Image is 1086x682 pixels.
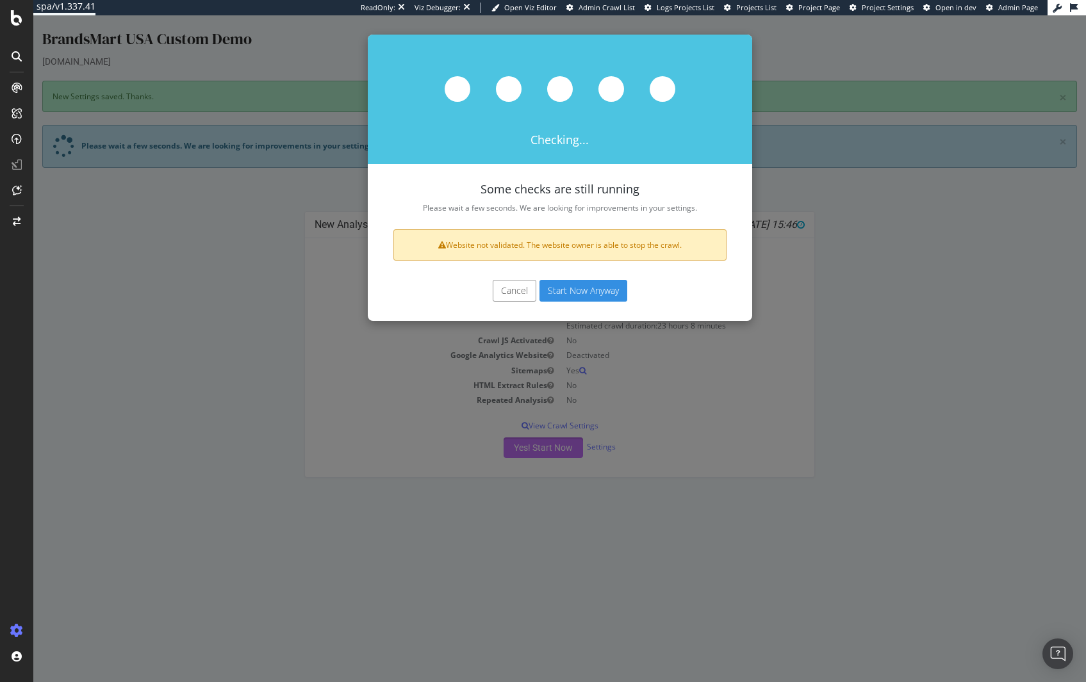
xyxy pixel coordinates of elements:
[986,3,1038,13] a: Admin Page
[657,3,714,12] span: Logs Projects List
[506,264,594,286] button: Start Now Anyway
[504,3,557,12] span: Open Viz Editor
[862,3,914,12] span: Project Settings
[459,264,503,286] button: Cancel
[998,3,1038,12] span: Admin Page
[566,3,635,13] a: Admin Crawl List
[491,3,557,13] a: Open Viz Editor
[361,3,395,13] div: ReadOnly:
[360,214,693,245] div: Website not validated. The website owner is able to stop the crawl.
[850,3,914,13] a: Project Settings
[415,3,461,13] div: Viz Debugger:
[724,3,777,13] a: Projects List
[360,187,693,198] p: Please wait a few seconds. We are looking for improvements in your settings.
[736,3,777,12] span: Projects List
[334,19,719,149] div: Checking...
[645,3,714,13] a: Logs Projects List
[786,3,840,13] a: Project Page
[579,3,635,12] span: Admin Crawl List
[360,168,693,181] h4: Some checks are still running
[923,3,976,13] a: Open in dev
[1042,638,1073,669] div: Open Intercom Messenger
[935,3,976,12] span: Open in dev
[798,3,840,12] span: Project Page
